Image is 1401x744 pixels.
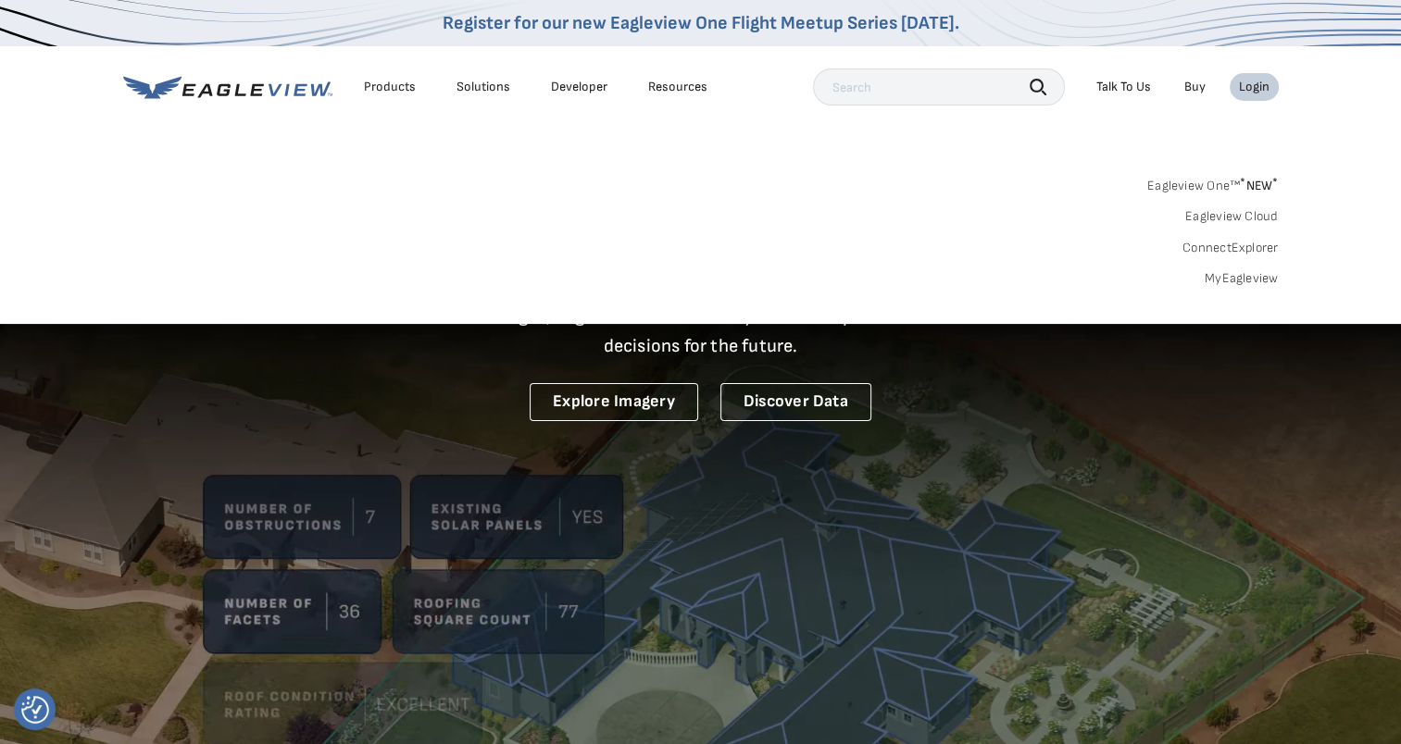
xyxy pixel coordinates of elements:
div: Solutions [457,79,510,95]
a: ConnectExplorer [1182,240,1279,256]
button: Consent Preferences [21,696,49,724]
a: MyEagleview [1205,270,1279,287]
a: Developer [551,79,607,95]
div: Resources [648,79,707,95]
div: Talk To Us [1096,79,1151,95]
a: Discover Data [720,383,871,421]
a: Eagleview Cloud [1185,208,1279,225]
a: Buy [1184,79,1206,95]
a: Register for our new Eagleview One Flight Meetup Series [DATE]. [443,12,959,34]
input: Search [813,68,1065,105]
a: Explore Imagery [530,383,698,421]
div: Login [1239,79,1270,95]
div: Products [364,79,416,95]
img: Revisit consent button [21,696,49,724]
span: NEW [1240,178,1278,193]
a: Eagleview One™*NEW* [1147,172,1279,193]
